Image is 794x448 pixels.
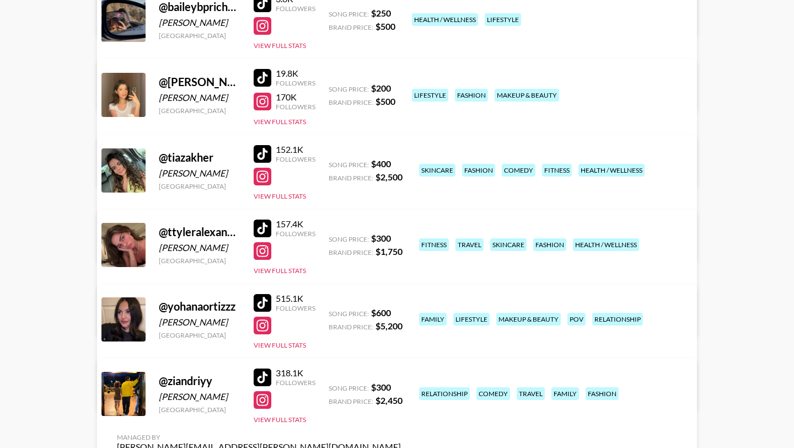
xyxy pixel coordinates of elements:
[567,313,586,326] div: pov
[419,313,447,326] div: family
[159,225,240,239] div: @ ttyleralexandria
[254,41,306,50] button: View Full Stats
[329,174,373,182] span: Brand Price:
[159,31,240,40] div: [GEOGRAPHIC_DATA]
[329,10,369,18] span: Song Price:
[502,164,535,177] div: comedy
[276,4,315,13] div: Followers
[329,98,373,106] span: Brand Price:
[159,300,240,313] div: @ yohanaortizzz
[375,246,403,257] strong: $ 1,750
[159,151,240,164] div: @ tiazakher
[329,384,369,392] span: Song Price:
[419,238,449,251] div: fitness
[276,155,315,163] div: Followers
[276,378,315,387] div: Followers
[254,341,306,349] button: View Full Stats
[159,257,240,265] div: [GEOGRAPHIC_DATA]
[375,21,395,31] strong: $ 500
[276,144,315,155] div: 152.1K
[159,168,240,179] div: [PERSON_NAME]
[329,397,373,406] span: Brand Price:
[276,304,315,312] div: Followers
[329,323,373,331] span: Brand Price:
[455,89,488,102] div: fashion
[375,395,403,406] strong: $ 2,450
[371,382,391,392] strong: $ 300
[485,13,521,26] div: lifestyle
[371,307,391,318] strong: $ 600
[371,8,391,18] strong: $ 250
[495,89,559,102] div: makeup & beauty
[586,387,619,400] div: fashion
[276,293,315,304] div: 515.1K
[276,92,315,103] div: 170K
[573,238,639,251] div: health / wellness
[276,103,315,111] div: Followers
[159,242,240,253] div: [PERSON_NAME]
[159,374,240,388] div: @ ziandriyy
[371,158,391,169] strong: $ 400
[329,248,373,257] span: Brand Price:
[496,313,561,326] div: makeup & beauty
[159,106,240,115] div: [GEOGRAPHIC_DATA]
[533,238,566,251] div: fashion
[329,85,369,93] span: Song Price:
[517,387,545,400] div: travel
[159,75,240,89] div: @ [PERSON_NAME].[PERSON_NAME]
[371,83,391,93] strong: $ 200
[419,387,470,400] div: relationship
[159,92,240,103] div: [PERSON_NAME]
[476,387,510,400] div: comedy
[578,164,645,177] div: health / wellness
[159,317,240,328] div: [PERSON_NAME]
[412,89,448,102] div: lifestyle
[254,266,306,275] button: View Full Stats
[419,164,455,177] div: skincare
[329,235,369,243] span: Song Price:
[551,387,579,400] div: family
[542,164,572,177] div: fitness
[159,182,240,190] div: [GEOGRAPHIC_DATA]
[276,218,315,230] div: 157.4K
[254,415,306,424] button: View Full Stats
[462,164,495,177] div: fashion
[329,310,369,318] span: Song Price:
[276,68,315,79] div: 19.8K
[276,367,315,378] div: 318.1K
[254,118,306,126] button: View Full Stats
[375,96,395,106] strong: $ 500
[159,406,240,414] div: [GEOGRAPHIC_DATA]
[117,433,401,441] div: Managed By
[276,79,315,87] div: Followers
[592,313,643,326] div: relationship
[159,17,240,28] div: [PERSON_NAME]
[254,192,306,200] button: View Full Stats
[159,391,240,402] div: [PERSON_NAME]
[159,331,240,339] div: [GEOGRAPHIC_DATA]
[455,238,484,251] div: travel
[329,23,373,31] span: Brand Price:
[276,230,315,238] div: Followers
[453,313,490,326] div: lifestyle
[412,13,478,26] div: health / wellness
[375,321,403,331] strong: $ 5,200
[490,238,527,251] div: skincare
[371,233,391,243] strong: $ 300
[375,172,403,182] strong: $ 2,500
[329,161,369,169] span: Song Price:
